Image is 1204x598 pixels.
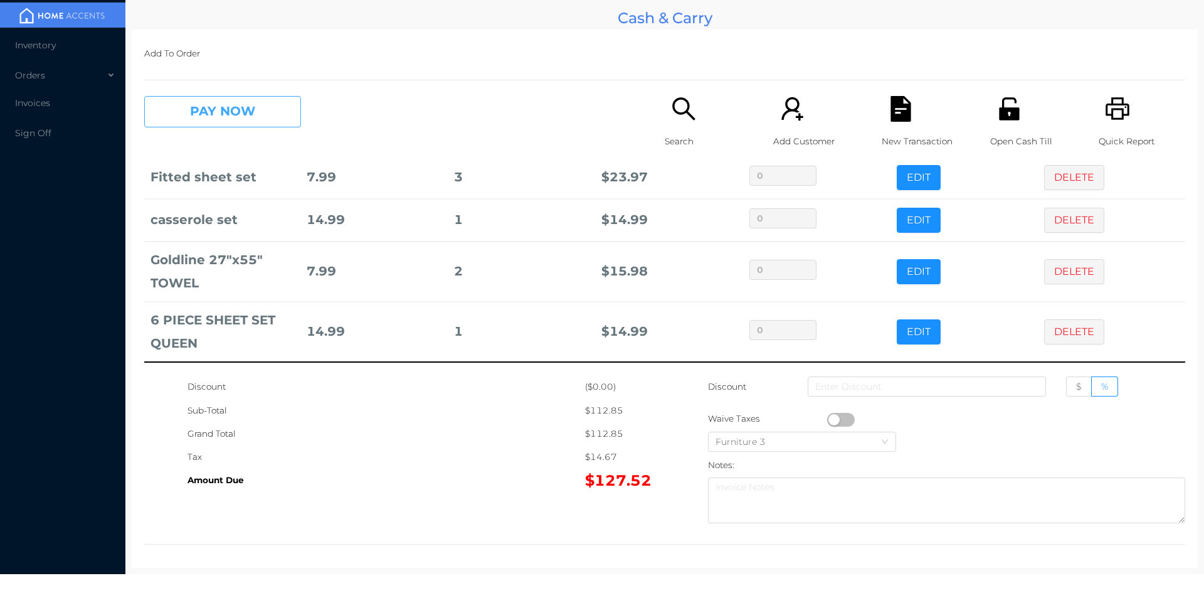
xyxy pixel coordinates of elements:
td: 6 PIECE SHEET SET QUEEN [144,302,300,362]
p: New Transaction [882,130,968,153]
button: EDIT [897,259,941,284]
div: Furniture 3 [716,432,778,451]
td: $ 15.98 [595,242,742,302]
i: icon: printer [1105,96,1131,122]
label: Notes: [708,460,734,470]
div: 1 [454,208,589,232]
td: $ 14.99 [595,302,742,362]
button: DELETE [1044,165,1104,190]
div: Sub-Total [187,399,585,422]
i: icon: user-add [779,96,805,122]
i: icon: down [881,438,889,447]
div: 2 [454,260,589,283]
button: EDIT [897,319,941,344]
button: DELETE [1044,319,1104,344]
input: Enter Discount [808,376,1046,397]
p: Quick Report [1099,130,1185,153]
div: Grand Total [187,422,585,446]
div: $112.85 [585,422,665,446]
td: $ 23.97 [595,156,742,199]
td: casserole set [144,199,300,242]
span: $ [1076,381,1082,392]
td: Fitted sheet set [144,156,300,199]
i: icon: unlock [996,96,1022,122]
p: Search [665,130,751,153]
div: Amount Due [187,469,585,492]
div: 1 [454,320,589,343]
td: 7.99 [300,242,448,302]
div: ($0.00) [585,375,665,398]
div: $112.85 [585,399,665,422]
td: 7.99 [300,156,448,199]
div: $14.67 [585,446,665,469]
span: Inventory [15,40,56,51]
button: EDIT [897,165,941,190]
i: icon: file-text [888,96,914,122]
td: $ 14.99 [595,199,742,242]
td: 14.99 [300,199,448,242]
td: Goldline 27"x55" TOWEL [144,242,300,302]
span: Sign Off [15,127,51,139]
div: Tax [187,446,585,469]
button: EDIT [897,208,941,233]
button: DELETE [1044,259,1104,284]
i: icon: search [671,96,697,122]
span: % [1101,381,1108,392]
div: 3 [454,166,589,189]
button: PAY NOW [144,96,301,127]
div: Cash & Carry [132,6,1198,29]
div: Discount [187,375,585,398]
p: Open Cash Till [990,130,1077,153]
div: Waive Taxes [708,407,827,430]
p: Add Customer [773,130,860,153]
div: $127.52 [585,469,665,492]
button: DELETE [1044,208,1104,233]
p: Discount [708,375,747,398]
p: Add To Order [144,42,1185,65]
span: Invoices [15,97,50,109]
img: mainBanner [15,6,109,25]
td: 14.99 [300,302,448,362]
